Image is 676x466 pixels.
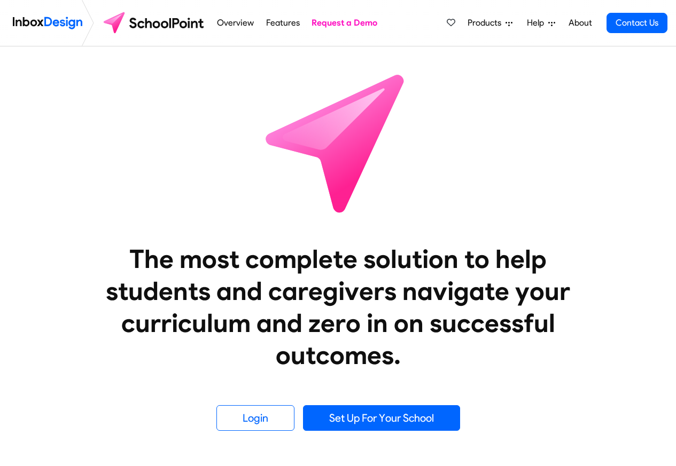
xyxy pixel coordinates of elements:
[242,46,434,239] img: icon_schoolpoint.svg
[607,13,667,33] a: Contact Us
[309,12,380,34] a: Request a Demo
[216,405,294,431] a: Login
[263,12,302,34] a: Features
[214,12,257,34] a: Overview
[523,12,560,34] a: Help
[463,12,517,34] a: Products
[468,17,506,29] span: Products
[303,405,460,431] a: Set Up For Your School
[527,17,548,29] span: Help
[84,243,592,371] heading: The most complete solution to help students and caregivers navigate your curriculum and zero in o...
[98,10,211,36] img: schoolpoint logo
[565,12,595,34] a: About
